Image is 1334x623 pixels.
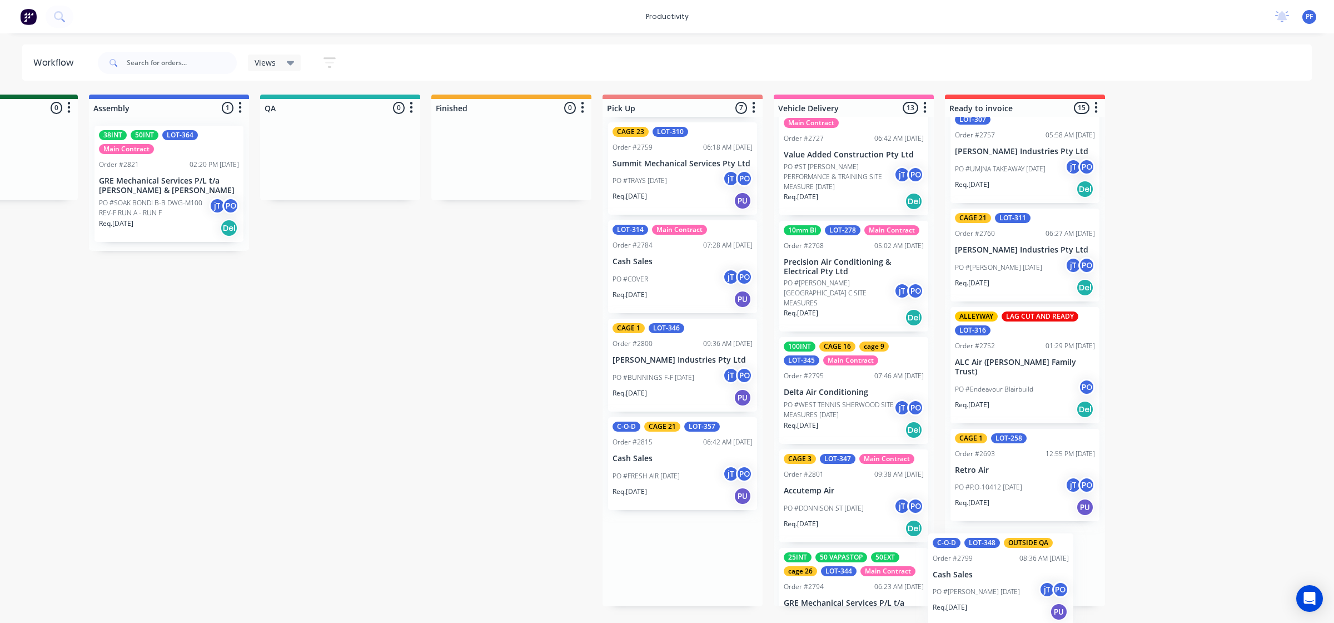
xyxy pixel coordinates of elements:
[255,57,276,68] span: Views
[33,56,79,70] div: Workflow
[640,8,694,25] div: productivity
[1296,585,1323,612] div: Open Intercom Messenger
[1306,12,1313,22] span: PF
[127,52,237,74] input: Search for orders...
[20,8,37,25] img: Factory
